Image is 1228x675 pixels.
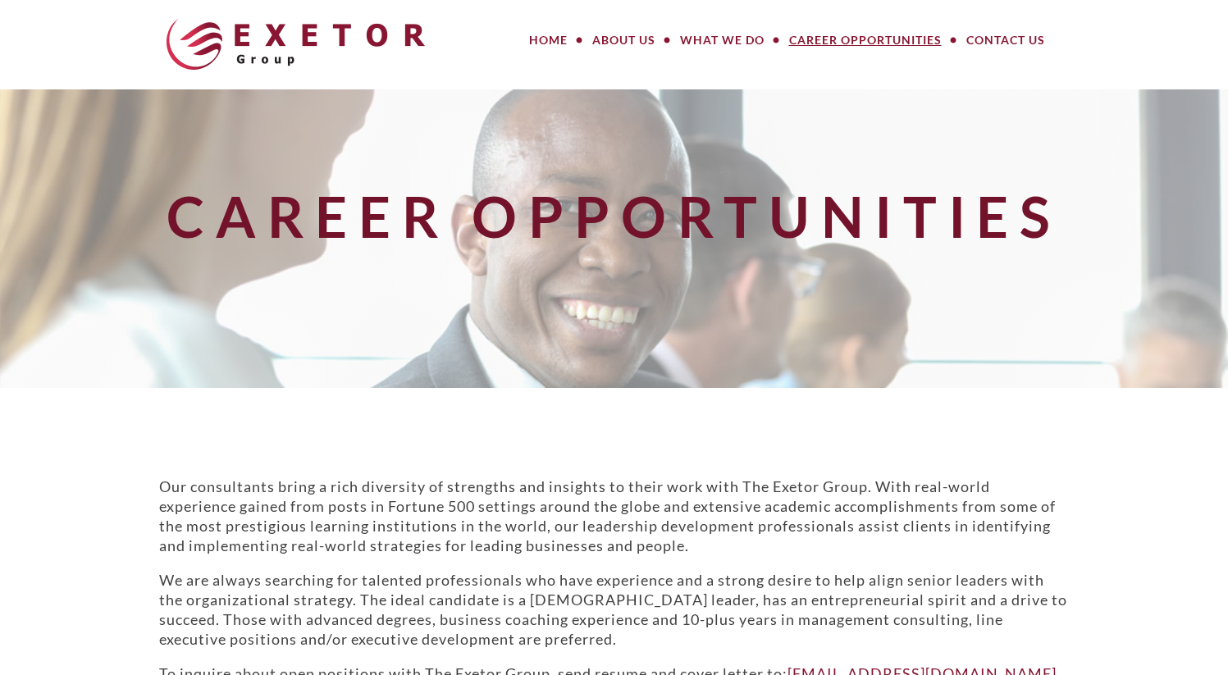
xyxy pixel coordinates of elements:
a: About Us [580,24,668,57]
a: What We Do [668,24,777,57]
a: Contact Us [954,24,1057,57]
a: Career Opportunities [777,24,954,57]
p: We are always searching for talented professionals who have experience and a strong desire to hel... [159,570,1070,649]
a: Home [517,24,580,57]
img: The Exetor Group [167,19,425,70]
h1: Career Opportunities [149,185,1080,247]
p: Our consultants bring a rich diversity of strengths and insights to their work with The Exetor Gr... [159,477,1070,555]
